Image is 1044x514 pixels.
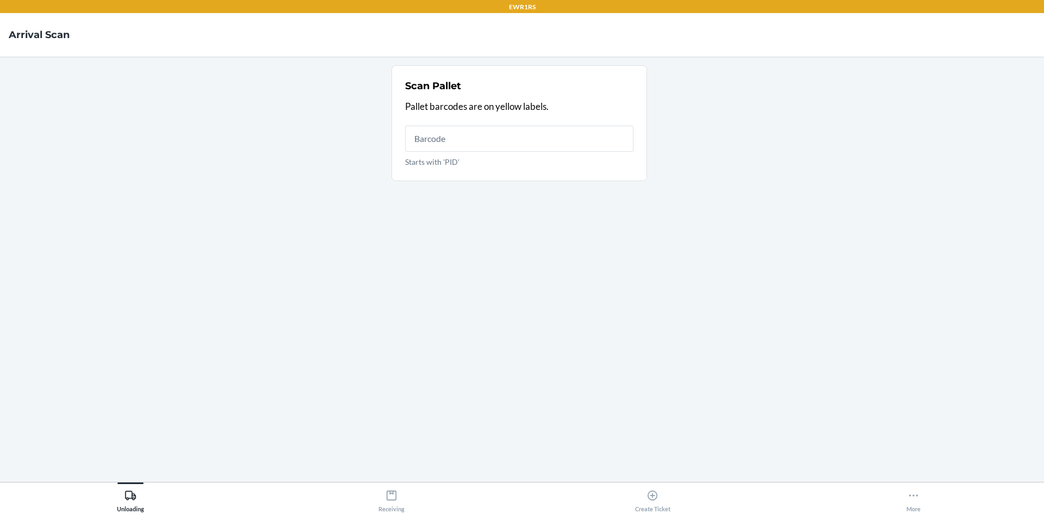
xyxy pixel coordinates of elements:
button: More [783,482,1044,512]
h4: Arrival Scan [9,28,70,42]
h2: Scan Pallet [405,79,461,93]
button: Receiving [261,482,522,512]
div: Receiving [378,485,405,512]
p: Pallet barcodes are on yellow labels. [405,100,633,114]
input: Starts with 'PID' [405,126,633,152]
div: Create Ticket [635,485,670,512]
div: More [906,485,921,512]
button: Create Ticket [522,482,783,512]
div: Unloading [117,485,144,512]
p: Starts with 'PID' [405,156,633,168]
p: EWR1RS [509,2,536,12]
